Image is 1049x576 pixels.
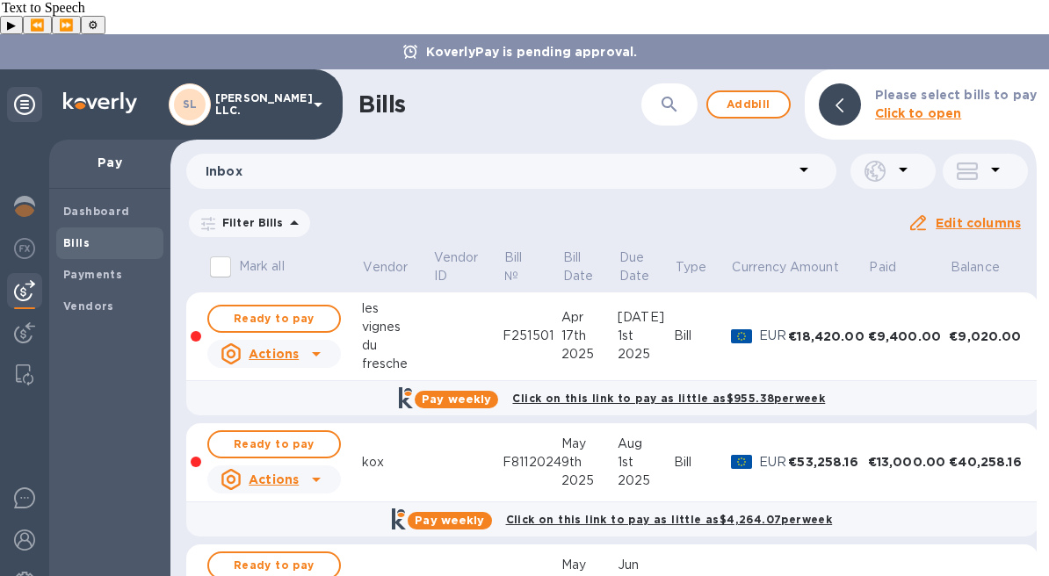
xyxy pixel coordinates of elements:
[81,16,105,34] button: Settings
[561,345,618,364] div: 2025
[869,258,919,277] span: Paid
[618,308,674,327] div: [DATE]
[949,453,1024,471] div: €40,258.16
[63,92,137,113] img: Logo
[363,258,430,277] span: Vendor
[618,556,674,574] div: Jun
[207,430,341,458] button: Ready to pay
[618,345,674,364] div: 2025
[674,453,731,472] div: Bill
[676,258,730,277] span: Type
[951,258,1000,277] p: Balance
[358,90,406,119] h1: Bills
[790,258,862,277] span: Amount
[619,248,673,285] span: Due Date
[362,453,432,472] div: kox
[362,318,432,336] div: vignes
[563,248,594,285] p: Bill Date
[868,453,950,471] div: €13,000.00
[618,327,674,345] div: 1st
[215,92,303,117] p: [PERSON_NAME] LLC.
[415,514,484,527] b: Pay weekly
[215,215,284,230] p: Filter Bills
[504,248,561,285] span: Bill №
[7,87,42,122] div: Unpin categories
[422,392,491,406] b: Pay weekly
[434,248,502,285] span: Vendor ID
[63,205,130,218] b: Dashboard
[875,106,962,120] b: Click to open
[239,257,285,276] p: Mark all
[434,248,479,285] p: Vendor ID
[63,268,122,281] b: Payments
[63,299,114,313] b: Vendors
[561,327,618,345] div: 17th
[183,97,198,111] b: SL
[674,327,731,345] div: Bill
[563,248,617,285] span: Bill Date
[618,472,674,490] div: 2025
[790,258,839,277] p: Amount
[363,258,408,277] p: Vendor
[63,236,90,249] b: Bills
[618,435,674,453] div: Aug
[362,336,432,355] div: du
[788,328,868,345] div: €18,420.00
[506,513,833,526] b: Click on this link to pay as little as $4,264.07 per week
[676,258,707,277] p: Type
[14,238,35,259] img: Foreign exchange
[759,453,788,472] p: EUR
[619,248,650,285] p: Due Date
[868,328,950,345] div: €9,400.00
[223,555,325,576] span: Ready to pay
[223,308,325,329] span: Ready to pay
[249,472,299,486] u: Actions
[362,299,432,318] div: les
[869,258,896,277] p: Paid
[618,453,674,472] div: 1st
[561,472,618,490] div: 2025
[936,216,1021,230] u: Edit columns
[503,453,561,472] div: F8112024
[249,347,299,361] u: Actions
[512,392,825,405] b: Click on this link to pay as little as $955.38 per week
[949,328,1024,345] div: €9,020.00
[362,355,432,373] div: fresche
[951,258,1023,277] span: Balance
[207,305,341,333] button: Ready to pay
[503,327,561,345] div: F251501
[52,16,81,34] button: Forward
[417,43,647,61] p: KoverlyPay is pending approval.
[23,16,52,34] button: Previous
[504,248,538,285] p: Bill №
[561,453,618,472] div: 9th
[561,556,618,574] div: May
[875,88,1037,102] b: Please select bills to pay
[206,162,793,180] p: Inbox
[722,94,775,115] span: Add bill
[561,435,618,453] div: May
[706,90,791,119] button: Addbill
[788,453,868,471] div: €53,258.16
[63,154,156,171] p: Pay
[561,308,618,327] div: Apr
[759,327,788,345] p: EUR
[732,258,786,277] p: Currency
[223,434,325,455] span: Ready to pay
